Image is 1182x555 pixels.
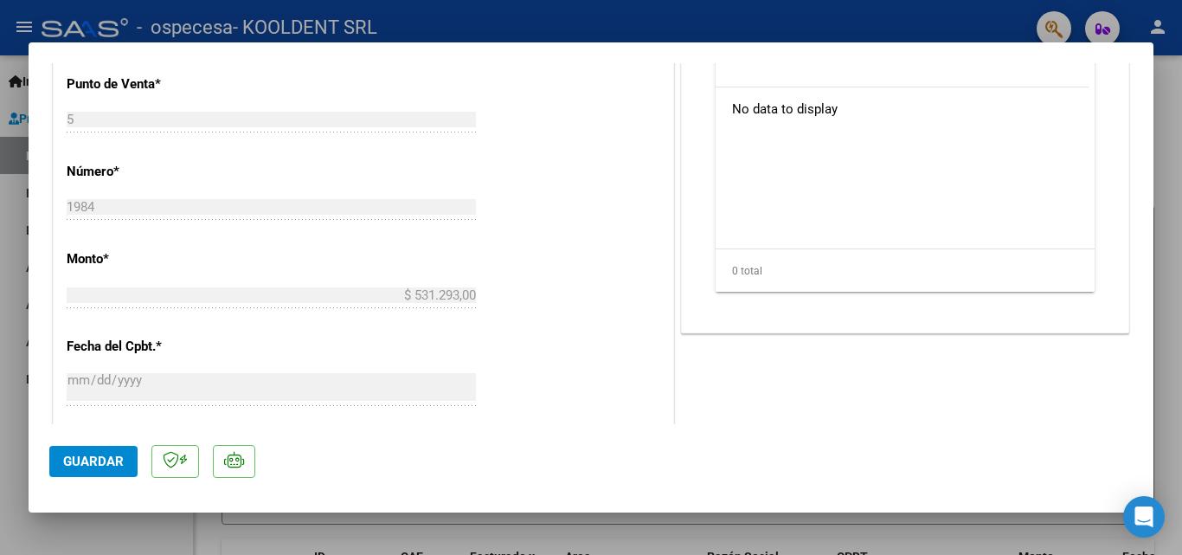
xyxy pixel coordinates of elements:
[67,162,245,182] p: Número
[67,249,245,269] p: Monto
[1123,496,1165,538] div: Open Intercom Messenger
[67,74,245,94] p: Punto de Venta
[67,337,245,357] p: Fecha del Cpbt.
[63,454,124,469] span: Guardar
[49,446,138,477] button: Guardar
[716,249,1095,293] div: 0 total
[716,87,1089,131] div: No data to display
